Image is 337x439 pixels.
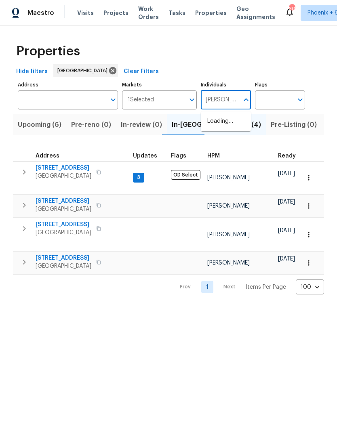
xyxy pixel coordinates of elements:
span: Geo Assignments [236,5,275,21]
button: Open [107,94,119,105]
span: [GEOGRAPHIC_DATA] [36,205,91,213]
span: [GEOGRAPHIC_DATA] [57,67,111,75]
label: Flags [255,82,305,87]
span: In-[GEOGRAPHIC_DATA] (4) [172,119,261,130]
span: Tasks [168,10,185,16]
span: [DATE] [278,199,295,205]
span: In-review (0) [121,119,162,130]
span: Visits [77,9,94,17]
span: [PERSON_NAME] [207,203,250,209]
span: 1 Selected [128,97,154,103]
div: 100 [296,277,324,298]
span: [PERSON_NAME] [207,175,250,181]
span: [STREET_ADDRESS] [36,197,91,205]
nav: Pagination Navigation [172,279,324,294]
span: Maestro [27,9,54,17]
span: [PERSON_NAME] [207,232,250,237]
label: Markets [122,82,197,87]
button: Close [240,94,252,105]
span: [GEOGRAPHIC_DATA] [36,172,91,180]
label: Individuals [201,82,251,87]
input: Search ... [201,90,239,109]
p: Items Per Page [246,283,286,291]
div: [GEOGRAPHIC_DATA] [53,64,118,77]
span: Clear Filters [124,67,159,77]
span: Flags [171,153,186,159]
span: [STREET_ADDRESS] [36,221,91,229]
button: Clear Filters [120,64,162,79]
span: Pre-Listing (0) [271,119,317,130]
span: [STREET_ADDRESS] [36,254,91,262]
span: Projects [103,9,128,17]
span: 3 [134,174,143,181]
label: Address [18,82,118,87]
span: Address [36,153,59,159]
span: Updates [133,153,157,159]
span: OD Select [171,170,200,180]
span: HPM [207,153,220,159]
span: Properties [195,9,227,17]
div: Earliest renovation start date (first business day after COE or Checkout) [278,153,303,159]
button: Open [295,94,306,105]
span: [PERSON_NAME] [207,260,250,266]
span: [DATE] [278,171,295,176]
span: Ready [278,153,296,159]
span: [STREET_ADDRESS] [36,164,91,172]
button: Open [186,94,198,105]
span: Pre-reno (0) [71,119,111,130]
span: [GEOGRAPHIC_DATA] [36,229,91,237]
div: Loading… [201,111,251,131]
button: Hide filters [13,64,51,79]
span: [DATE] [278,256,295,262]
span: Hide filters [16,67,48,77]
span: [GEOGRAPHIC_DATA] [36,262,91,270]
a: Goto page 1 [201,281,213,293]
span: Upcoming (6) [18,119,61,130]
div: 30 [289,5,295,13]
span: [DATE] [278,228,295,233]
span: Work Orders [138,5,159,21]
span: Properties [16,47,80,55]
